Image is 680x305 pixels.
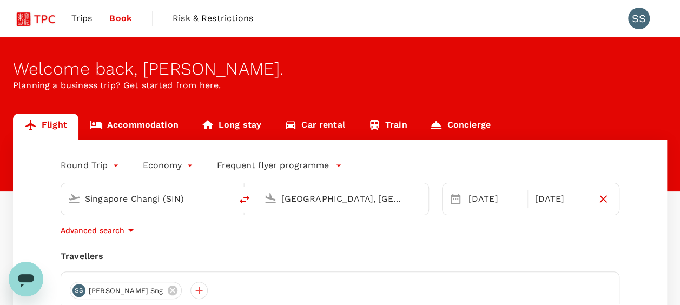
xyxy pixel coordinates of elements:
[72,284,85,297] div: SS
[9,262,43,296] iframe: Button to launch messaging window
[418,114,501,140] a: Concierge
[356,114,419,140] a: Train
[224,197,226,200] button: Open
[217,159,329,172] p: Frequent flyer programme
[82,286,170,296] span: [PERSON_NAME] Sng
[464,188,526,210] div: [DATE]
[143,157,195,174] div: Economy
[273,114,356,140] a: Car rental
[13,114,78,140] a: Flight
[421,197,423,200] button: Open
[61,250,619,263] div: Travellers
[190,114,273,140] a: Long stay
[78,114,190,140] a: Accommodation
[61,157,121,174] div: Round Trip
[232,187,258,213] button: delete
[217,159,342,172] button: Frequent flyer programme
[13,79,667,92] p: Planning a business trip? Get started from here.
[71,12,93,25] span: Trips
[85,190,209,207] input: Depart from
[13,6,63,30] img: Tsao Pao Chee Group Pte Ltd
[61,224,137,237] button: Advanced search
[530,188,592,210] div: [DATE]
[628,8,650,29] div: SS
[281,190,405,207] input: Going to
[13,59,667,79] div: Welcome back , [PERSON_NAME] .
[109,12,132,25] span: Book
[70,282,182,299] div: SS[PERSON_NAME] Sng
[173,12,253,25] span: Risk & Restrictions
[61,225,124,236] p: Advanced search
